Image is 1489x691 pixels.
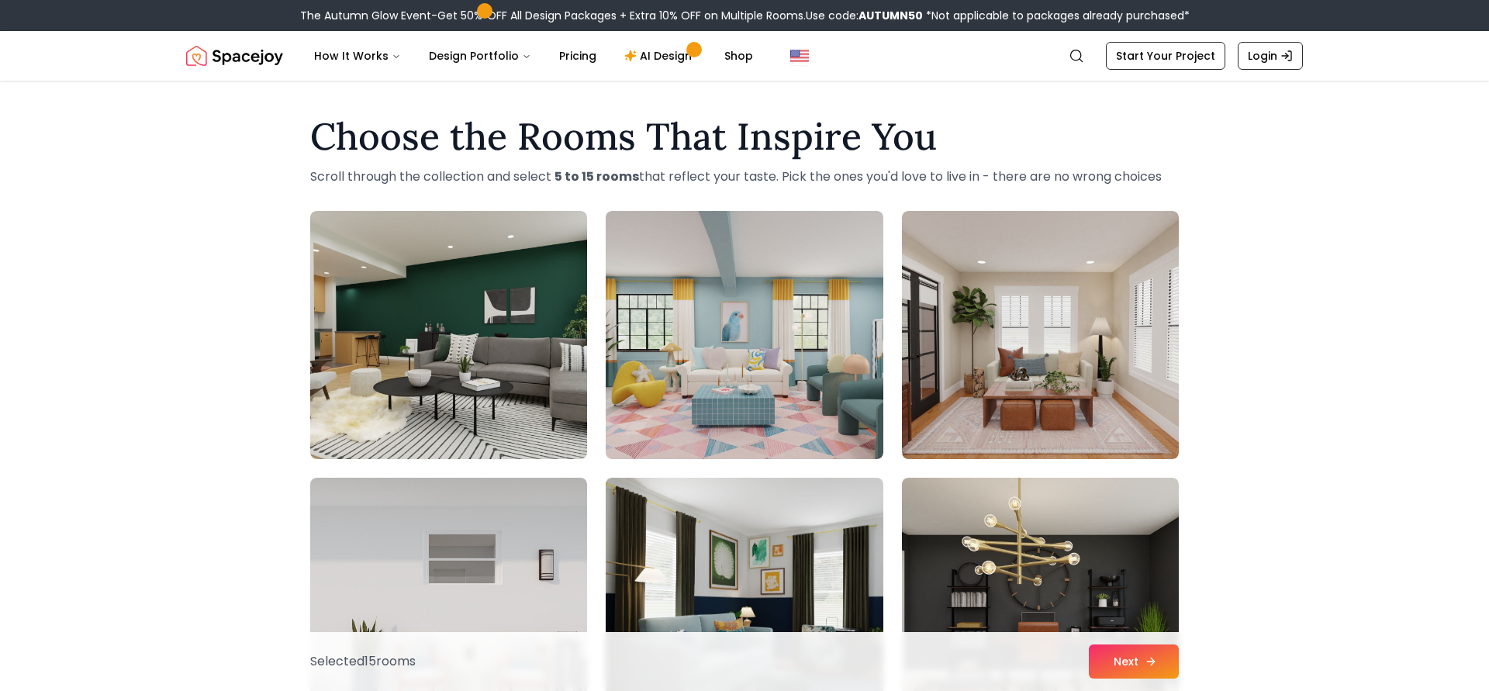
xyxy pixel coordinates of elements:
[806,8,923,23] span: Use code:
[300,8,1190,23] div: The Autumn Glow Event-Get 50% OFF All Design Packages + Extra 10% OFF on Multiple Rooms.
[186,40,283,71] a: Spacejoy
[606,211,883,459] img: Room room-2
[1238,42,1303,70] a: Login
[859,8,923,23] b: AUTUMN50
[554,168,639,185] strong: 5 to 15 rooms
[1089,644,1179,679] button: Next
[302,40,413,71] button: How It Works
[186,40,283,71] img: Spacejoy Logo
[416,40,544,71] button: Design Portfolio
[302,40,765,71] nav: Main
[1106,42,1225,70] a: Start Your Project
[310,652,416,671] p: Selected 15 room s
[790,47,809,65] img: United States
[612,40,709,71] a: AI Design
[712,40,765,71] a: Shop
[310,118,1179,155] h1: Choose the Rooms That Inspire You
[547,40,609,71] a: Pricing
[310,211,587,459] img: Room room-1
[923,8,1190,23] span: *Not applicable to packages already purchased*
[902,211,1179,459] img: Room room-3
[310,168,1179,186] p: Scroll through the collection and select that reflect your taste. Pick the ones you'd love to liv...
[186,31,1303,81] nav: Global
